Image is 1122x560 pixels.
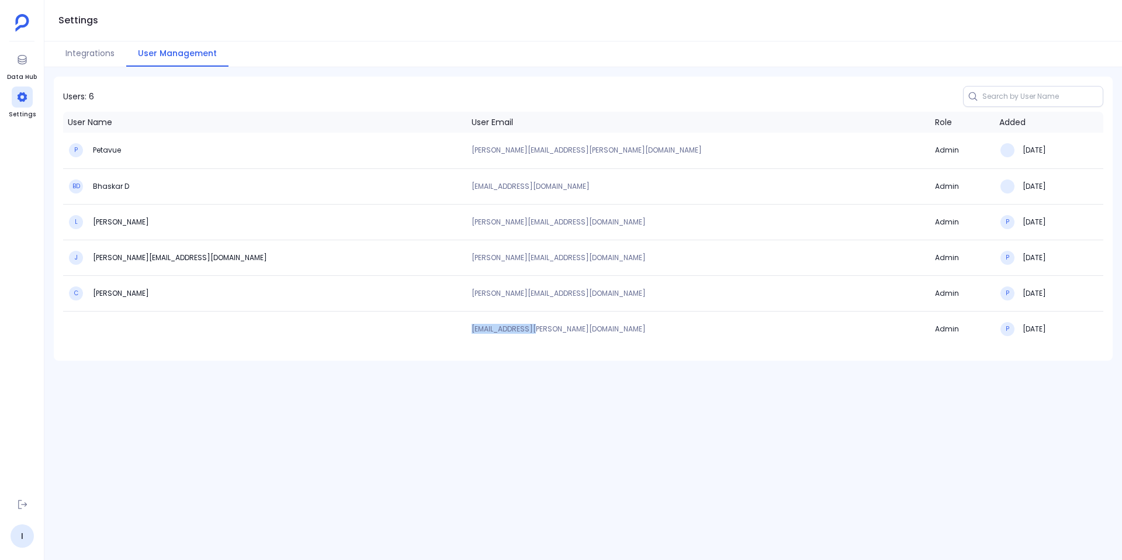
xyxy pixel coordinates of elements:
h3: [DATE] [1023,146,1046,155]
p: [PERSON_NAME][EMAIL_ADDRESS][PERSON_NAME][DOMAIN_NAME] [472,147,926,154]
h3: [DATE] [1023,324,1046,334]
p: P [1006,254,1009,261]
div: Added [999,116,1026,128]
td: Admin [930,168,995,204]
h3: [DATE] [1023,217,1046,227]
td: Admin [930,133,995,168]
span: Data Hub [7,72,37,82]
h3: [DATE] [1023,182,1046,191]
td: Admin [930,204,995,240]
td: Admin [930,240,995,275]
p: J [75,254,78,261]
p: BD [72,183,80,190]
input: Search by User Name [963,86,1103,107]
button: Integrations [54,42,126,67]
img: petavue logo [15,14,29,32]
p: C [74,290,78,297]
h3: [PERSON_NAME] [91,289,149,298]
p: [EMAIL_ADDRESS][PERSON_NAME][DOMAIN_NAME] [472,326,926,333]
a: Settings [9,87,36,119]
p: [PERSON_NAME][EMAIL_ADDRESS][DOMAIN_NAME] [472,254,926,261]
h3: [PERSON_NAME][EMAIL_ADDRESS][DOMAIN_NAME] [91,253,267,262]
p: L [75,219,78,226]
span: Settings [9,110,36,119]
div: User Name [68,116,112,128]
button: User Management [126,42,228,67]
p: [EMAIL_ADDRESS][DOMAIN_NAME] [472,183,926,190]
h3: [DATE] [1023,289,1046,298]
p: [PERSON_NAME][EMAIL_ADDRESS][DOMAIN_NAME] [472,219,926,226]
p: P [74,147,78,154]
p: Users: 6 [63,91,94,102]
a: Data Hub [7,49,37,82]
p: [PERSON_NAME][EMAIL_ADDRESS][DOMAIN_NAME] [472,290,926,297]
h3: Bhaskar D [91,182,129,191]
div: User Email [472,116,513,128]
td: Admin [930,275,995,311]
p: P [1006,219,1009,226]
a: I [11,524,34,548]
h3: Petavue [91,146,121,155]
h1: Settings [58,12,98,29]
h3: [PERSON_NAME] [91,217,149,227]
div: Role [935,116,952,128]
p: P [1006,290,1009,297]
h3: [DATE] [1023,253,1046,262]
td: Admin [930,311,995,347]
p: P [1006,326,1009,333]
